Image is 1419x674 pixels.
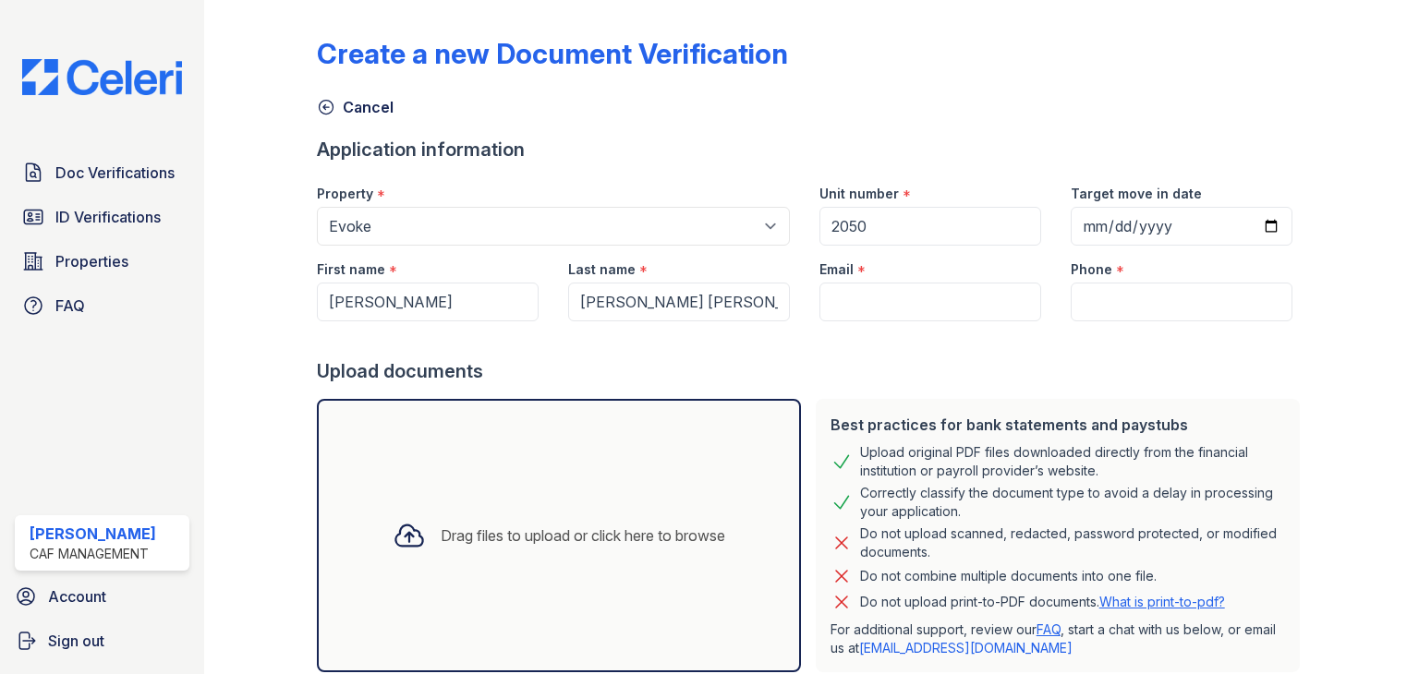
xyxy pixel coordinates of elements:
[831,620,1285,657] p: For additional support, review our , start a chat with us below, or email us at
[7,59,197,95] img: CE_Logo_Blue-a8612792a0a2168367f1c8372b55b34899dd931a85d93a1a3d3e32e68fde9ad4.png
[317,185,373,203] label: Property
[831,414,1285,436] div: Best practices for bank statements and paystubs
[860,443,1285,480] div: Upload original PDF files downloaded directly from the financial institution or payroll provider’...
[860,565,1157,587] div: Do not combine multiple documents into one file.
[819,185,899,203] label: Unit number
[1037,621,1061,637] a: FAQ
[860,524,1285,561] div: Do not upload scanned, redacted, password protected, or modified documents.
[15,243,189,280] a: Properties
[55,295,85,317] span: FAQ
[15,154,189,191] a: Doc Verifications
[1071,185,1202,203] label: Target move in date
[568,260,636,279] label: Last name
[860,593,1225,611] p: Do not upload print-to-PDF documents.
[7,578,197,615] a: Account
[317,37,788,70] div: Create a new Document Verification
[48,630,104,652] span: Sign out
[317,96,394,118] a: Cancel
[15,199,189,235] a: ID Verifications
[30,545,156,563] div: CAF Management
[441,524,725,547] div: Drag files to upload or click here to browse
[819,260,854,279] label: Email
[30,523,156,545] div: [PERSON_NAME]
[317,358,1307,384] div: Upload documents
[1099,594,1225,609] a: What is print-to-pdf?
[1071,260,1112,279] label: Phone
[317,137,1307,162] div: Application information
[55,206,161,228] span: ID Verifications
[55,250,128,272] span: Properties
[48,585,106,608] span: Account
[317,260,385,279] label: First name
[7,622,197,659] a: Sign out
[15,287,189,324] a: FAQ
[55,162,175,184] span: Doc Verifications
[859,640,1073,656] a: [EMAIL_ADDRESS][DOMAIN_NAME]
[860,484,1285,521] div: Correctly classify the document type to avoid a delay in processing your application.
